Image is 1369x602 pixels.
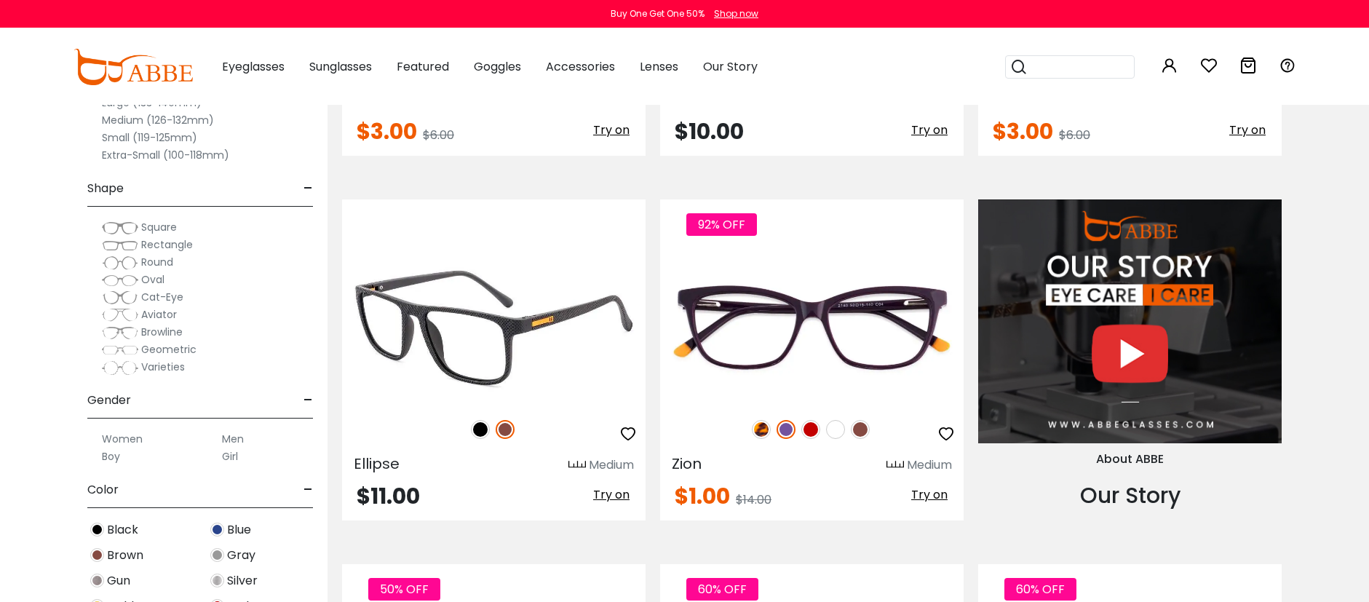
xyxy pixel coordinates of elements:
[87,383,131,418] span: Gender
[303,383,313,418] span: -
[141,272,164,287] span: Oval
[675,116,744,147] span: $10.00
[210,574,224,587] img: Silver
[354,454,400,474] span: Ellipse
[227,572,258,590] span: Silver
[752,420,771,439] img: Leopard
[496,420,515,439] img: Brown
[978,479,1282,512] div: Our Story
[102,343,138,357] img: Geometric.png
[801,420,820,439] img: Red
[107,572,130,590] span: Gun
[141,342,197,357] span: Geometric
[640,58,678,75] span: Lenses
[102,308,138,322] img: Aviator.png
[907,486,952,504] button: Try on
[102,221,138,235] img: Square.png
[907,456,952,474] div: Medium
[141,325,183,339] span: Browline
[141,237,193,252] span: Rectangle
[368,578,440,601] span: 50% OFF
[589,456,634,474] div: Medium
[210,548,224,562] img: Gray
[107,521,138,539] span: Black
[686,213,757,236] span: 92% OFF
[714,7,758,20] div: Shop now
[227,521,251,539] span: Blue
[589,486,634,504] button: Try on
[141,255,173,269] span: Round
[303,171,313,206] span: -
[102,111,214,129] label: Medium (126-132mm)
[707,7,758,20] a: Shop now
[546,58,615,75] span: Accessories
[102,238,138,253] img: Rectangle.png
[102,325,138,340] img: Browline.png
[703,58,758,75] span: Our Story
[102,146,229,164] label: Extra-Small (100-118mm)
[1225,121,1270,140] button: Try on
[102,256,138,270] img: Round.png
[851,420,870,439] img: Brown
[87,472,119,507] span: Color
[589,121,634,140] button: Try on
[886,460,904,471] img: size ruler
[423,127,454,143] span: $6.00
[309,58,372,75] span: Sunglasses
[907,121,952,140] button: Try on
[74,49,193,85] img: abbeglasses.com
[102,290,138,305] img: Cat-Eye.png
[342,252,646,404] img: Brown Ellipse - TR ,Universal Bridge Fit
[102,129,197,146] label: Small (119-125mm)
[474,58,521,75] span: Goggles
[222,430,244,448] label: Men
[102,360,138,376] img: Varieties.png
[1229,122,1266,138] span: Try on
[222,448,238,465] label: Girl
[107,547,143,564] span: Brown
[471,420,490,439] img: Black
[1059,127,1090,143] span: $6.00
[911,486,948,503] span: Try on
[686,578,758,601] span: 60% OFF
[102,448,120,465] label: Boy
[736,491,771,508] span: $14.00
[777,420,795,439] img: Purple
[568,460,586,471] img: size ruler
[102,273,138,288] img: Oval.png
[978,199,1282,443] img: About Us
[672,454,702,474] span: Zion
[90,574,104,587] img: Gun
[593,486,630,503] span: Try on
[978,451,1282,468] div: About ABBE
[357,480,420,512] span: $11.00
[993,116,1053,147] span: $3.00
[1004,578,1076,601] span: 60% OFF
[397,58,449,75] span: Featured
[593,122,630,138] span: Try on
[675,480,730,512] span: $1.00
[210,523,224,536] img: Blue
[357,116,417,147] span: $3.00
[90,523,104,536] img: Black
[87,171,124,206] span: Shape
[660,252,964,404] img: Purple Zion - Acetate ,Universal Bridge Fit
[141,220,177,234] span: Square
[141,360,185,374] span: Varieties
[611,7,705,20] div: Buy One Get One 50%
[90,548,104,562] img: Brown
[102,430,143,448] label: Women
[303,472,313,507] span: -
[911,122,948,138] span: Try on
[141,307,177,322] span: Aviator
[826,420,845,439] img: White
[141,290,183,304] span: Cat-Eye
[222,58,285,75] span: Eyeglasses
[227,547,255,564] span: Gray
